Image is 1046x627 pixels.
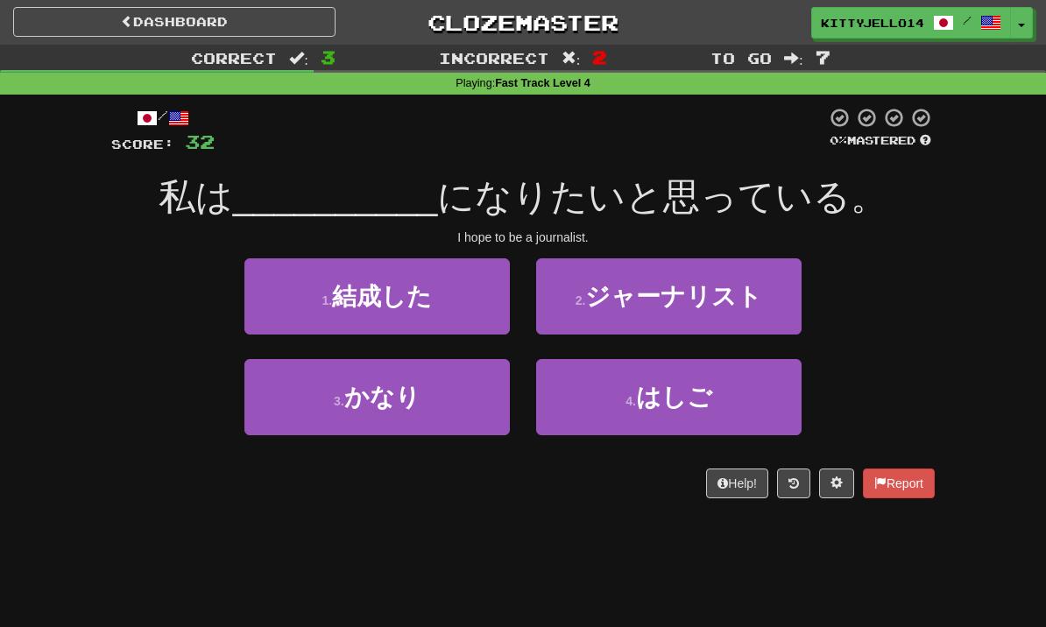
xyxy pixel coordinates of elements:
button: 4.はしご [536,359,802,435]
span: Correct [191,49,277,67]
span: Incorrect [439,49,549,67]
button: 3.かなり [244,359,510,435]
button: Report [863,468,935,498]
span: 32 [185,130,215,152]
span: : [289,51,308,66]
small: 3 . [334,394,344,408]
span: 結成した [332,283,432,310]
div: Mastered [826,133,935,149]
span: : [784,51,803,66]
span: 2 [592,46,607,67]
span: To go [710,49,772,67]
small: 4 . [625,394,636,408]
span: 私は [159,176,233,217]
small: 2 . [576,293,586,307]
span: ジャーナリスト [585,283,762,310]
strong: Fast Track Level 4 [495,77,590,89]
button: Help! [706,468,768,498]
span: はしご [636,384,712,411]
span: Score: [111,137,174,151]
a: kittyjello14 / [811,7,1011,39]
small: 1 . [322,293,332,307]
div: / [111,107,215,129]
span: になりたいと思っている。 [437,176,887,217]
span: : [562,51,581,66]
a: Dashboard [13,7,336,37]
div: I hope to be a journalist. [111,229,935,246]
span: かなり [344,384,421,411]
span: 0 % [830,133,847,147]
button: 1.結成した [244,258,510,335]
span: 3 [321,46,336,67]
button: 2.ジャーナリスト [536,258,802,335]
span: __________ [233,176,438,217]
button: Round history (alt+y) [777,468,810,498]
span: kittyjello14 [821,15,924,31]
a: Clozemaster [362,7,684,38]
span: 7 [816,46,830,67]
span: / [963,14,972,26]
